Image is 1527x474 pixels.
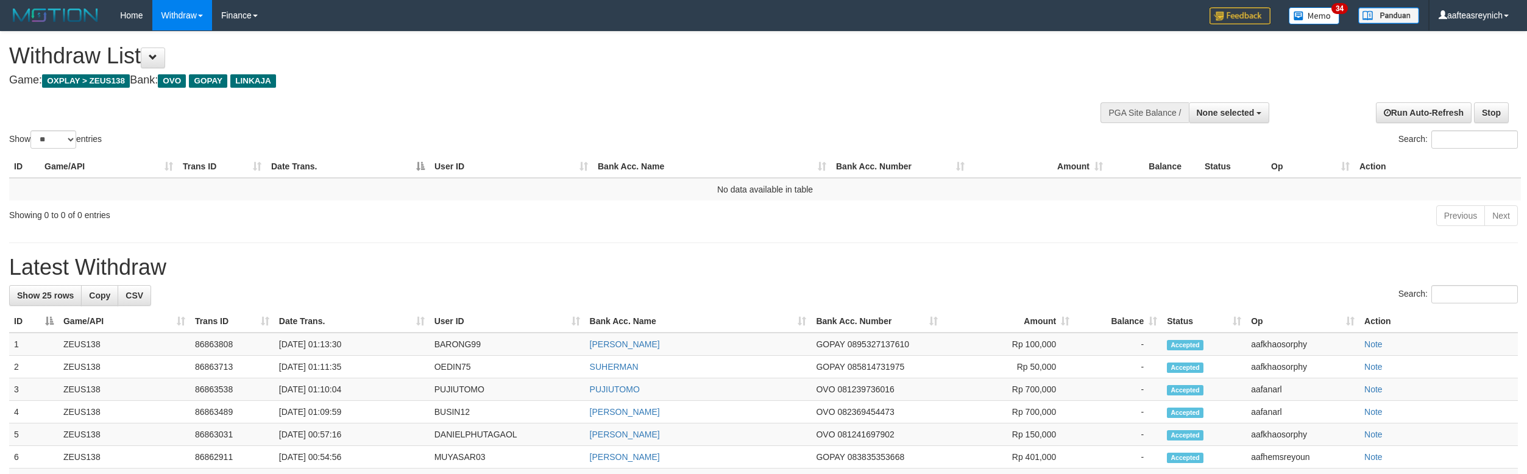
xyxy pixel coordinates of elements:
img: MOTION_logo.png [9,6,102,24]
a: SUHERMAN [590,362,639,372]
td: aafanarl [1246,401,1359,423]
div: Showing 0 to 0 of 0 entries [9,204,627,221]
select: Showentries [30,130,76,149]
td: aafkhaosorphy [1246,333,1359,356]
th: User ID: activate to sort column ascending [430,310,585,333]
td: DANIELPHUTAGAOL [430,423,585,446]
td: - [1074,356,1162,378]
span: Accepted [1167,363,1203,373]
td: 5 [9,423,58,446]
td: 86863713 [190,356,274,378]
td: OEDIN75 [430,356,585,378]
td: PUJIUTOMO [430,378,585,401]
span: GOPAY [189,74,227,88]
span: Show 25 rows [17,291,74,300]
td: 4 [9,401,58,423]
th: Action [1355,155,1521,178]
th: ID: activate to sort column descending [9,310,58,333]
span: OVO [816,407,835,417]
td: ZEUS138 [58,378,190,401]
td: [DATE] 01:11:35 [274,356,430,378]
td: ZEUS138 [58,401,190,423]
td: - [1074,446,1162,469]
th: Bank Acc. Number: activate to sort column ascending [831,155,969,178]
input: Search: [1431,285,1518,303]
td: [DATE] 01:10:04 [274,378,430,401]
a: [PERSON_NAME] [590,452,660,462]
a: Stop [1474,102,1509,123]
td: 86862911 [190,446,274,469]
td: 86863538 [190,378,274,401]
a: [PERSON_NAME] [590,430,660,439]
th: User ID: activate to sort column ascending [430,155,593,178]
button: None selected [1189,102,1270,123]
th: Amount: activate to sort column ascending [969,155,1108,178]
td: ZEUS138 [58,423,190,446]
span: Copy 081241697902 to clipboard [837,430,894,439]
h1: Withdraw List [9,44,1006,68]
td: ZEUS138 [58,356,190,378]
td: 86863808 [190,333,274,356]
h1: Latest Withdraw [9,255,1518,280]
a: Show 25 rows [9,285,82,306]
span: GOPAY [816,362,845,372]
td: 3 [9,378,58,401]
th: Action [1359,310,1518,333]
td: Rp 100,000 [943,333,1074,356]
td: - [1074,401,1162,423]
th: Bank Acc. Name: activate to sort column ascending [585,310,812,333]
span: Copy 082369454473 to clipboard [837,407,894,417]
th: Game/API: activate to sort column ascending [40,155,178,178]
span: Accepted [1167,340,1203,350]
td: aafkhaosorphy [1246,423,1359,446]
th: Balance [1108,155,1200,178]
a: Copy [81,285,118,306]
td: 1 [9,333,58,356]
a: [PERSON_NAME] [590,407,660,417]
div: PGA Site Balance / [1100,102,1188,123]
td: 86863489 [190,401,274,423]
span: Accepted [1167,430,1203,440]
a: CSV [118,285,151,306]
label: Search: [1398,285,1518,303]
th: Date Trans.: activate to sort column ascending [274,310,430,333]
img: Button%20Memo.svg [1289,7,1340,24]
label: Show entries [9,130,102,149]
span: Copy 085814731975 to clipboard [848,362,904,372]
td: 6 [9,446,58,469]
td: [DATE] 01:13:30 [274,333,430,356]
td: aafanarl [1246,378,1359,401]
td: aafhemsreyoun [1246,446,1359,469]
span: Accepted [1167,453,1203,463]
td: - [1074,378,1162,401]
span: Copy 081239736016 to clipboard [837,384,894,394]
th: Trans ID: activate to sort column ascending [178,155,266,178]
a: Note [1364,452,1383,462]
span: OVO [816,430,835,439]
td: [DATE] 00:57:16 [274,423,430,446]
a: Previous [1436,205,1485,226]
span: CSV [126,291,143,300]
a: Next [1484,205,1518,226]
td: MUYASAR03 [430,446,585,469]
span: OVO [158,74,186,88]
a: Run Auto-Refresh [1376,102,1472,123]
span: OXPLAY > ZEUS138 [42,74,130,88]
td: [DATE] 01:09:59 [274,401,430,423]
a: Note [1364,384,1383,394]
span: Accepted [1167,408,1203,418]
span: OVO [816,384,835,394]
span: Accepted [1167,385,1203,395]
td: BUSIN12 [430,401,585,423]
img: Feedback.jpg [1210,7,1270,24]
td: Rp 150,000 [943,423,1074,446]
img: panduan.png [1358,7,1419,24]
td: ZEUS138 [58,333,190,356]
th: Trans ID: activate to sort column ascending [190,310,274,333]
th: Amount: activate to sort column ascending [943,310,1074,333]
td: - [1074,423,1162,446]
th: Status [1200,155,1266,178]
td: 86863031 [190,423,274,446]
a: Note [1364,362,1383,372]
a: [PERSON_NAME] [590,339,660,349]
